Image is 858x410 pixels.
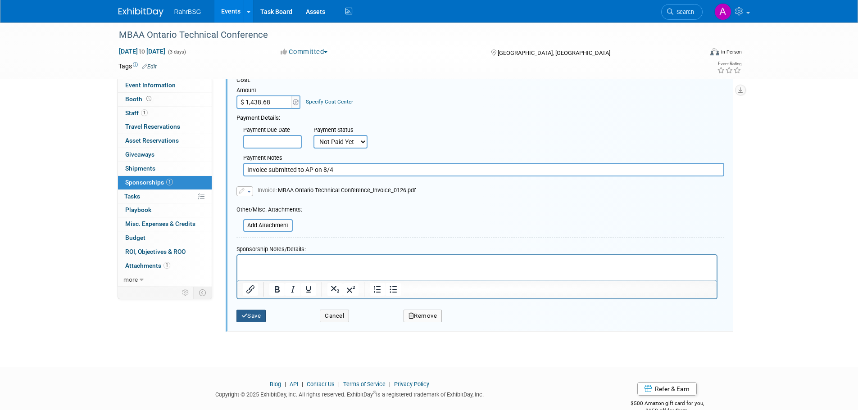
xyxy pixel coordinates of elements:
span: ROI, Objectives & ROO [125,248,186,255]
span: Staff [125,109,148,117]
a: Terms of Service [343,381,386,387]
div: MBAA Ontario Technical Conference [116,27,689,43]
a: Playbook [118,203,212,217]
span: Event Information [125,81,176,89]
a: Specify Cost Center [306,99,353,105]
a: Budget [118,231,212,245]
img: Ashley Grotewold [714,3,731,20]
td: Toggle Event Tabs [193,287,212,298]
a: Privacy Policy [394,381,429,387]
a: ROI, Objectives & ROO [118,245,212,259]
span: Attachments [125,262,170,269]
button: Italic [285,283,300,296]
td: Tags [118,62,157,71]
button: Subscript [327,283,343,296]
a: Sponsorships1 [118,176,212,189]
button: Bold [269,283,285,296]
div: Copyright © 2025 ExhibitDay, Inc. All rights reserved. ExhibitDay is a registered trademark of Ex... [118,388,581,399]
span: Booth [125,95,153,103]
span: | [300,381,305,387]
div: Event Format [649,47,742,60]
button: Underline [301,283,316,296]
span: Giveaways [125,151,154,158]
a: Misc. Expenses & Credits [118,217,212,231]
span: | [336,381,342,387]
span: Sponsorships [125,179,173,186]
a: Event Information [118,79,212,92]
a: API [290,381,298,387]
button: Cancel [320,310,349,322]
sup: ® [373,390,376,395]
img: ExhibitDay [118,8,163,17]
span: Budget [125,234,145,241]
a: Attachments1 [118,259,212,273]
a: Blog [270,381,281,387]
a: Giveaways [118,148,212,162]
span: Search [673,9,694,15]
a: Shipments [118,162,212,176]
span: (3 days) [167,49,186,55]
td: Personalize Event Tab Strip [178,287,194,298]
span: | [282,381,288,387]
button: Committed [277,47,331,57]
span: Asset Reservations [125,137,179,144]
span: | [387,381,393,387]
div: In-Person [721,49,742,55]
a: Booth [118,93,212,106]
a: Edit [142,63,157,70]
button: Remove [404,310,442,322]
div: Amount [236,86,302,95]
button: Insert/edit link [243,283,258,296]
span: Booth not reserved yet [145,95,153,102]
span: RahrBSG [174,8,201,15]
span: 1 [141,109,148,116]
span: [DATE] [DATE] [118,47,166,55]
a: Search [661,4,703,20]
div: Other/Misc. Attachments: [236,206,302,216]
a: Refer & Earn [637,382,697,396]
img: Format-Inperson.png [710,48,719,55]
span: MBAA Ontario Technical Conference_Invoice_0126.pdf [258,187,416,194]
div: Cost: [236,76,724,85]
div: Payment Due Date [243,126,300,135]
iframe: Rich Text Area [237,255,717,280]
a: Contact Us [307,381,335,387]
span: Shipments [125,165,155,172]
a: Staff1 [118,107,212,120]
div: Payment Notes [243,154,724,163]
span: Invoice: [258,187,278,194]
div: Payment Details: [236,109,724,122]
div: Payment Status [313,126,374,135]
span: 1 [163,262,170,269]
button: Save [236,310,266,322]
button: Numbered list [370,283,385,296]
button: Superscript [343,283,359,296]
span: Misc. Expenses & Credits [125,220,195,227]
a: more [118,273,212,287]
button: Bullet list [386,283,401,296]
span: 1 [166,179,173,185]
span: [GEOGRAPHIC_DATA], [GEOGRAPHIC_DATA] [498,50,610,56]
span: Travel Reservations [125,123,180,130]
a: Travel Reservations [118,120,212,134]
span: Playbook [125,206,151,213]
div: Event Rating [717,62,741,66]
span: more [123,276,138,283]
a: Tasks [118,190,212,203]
div: Sponsorship Notes/Details: [236,241,717,254]
a: Asset Reservations [118,134,212,148]
span: to [138,48,146,55]
span: Tasks [124,193,140,200]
